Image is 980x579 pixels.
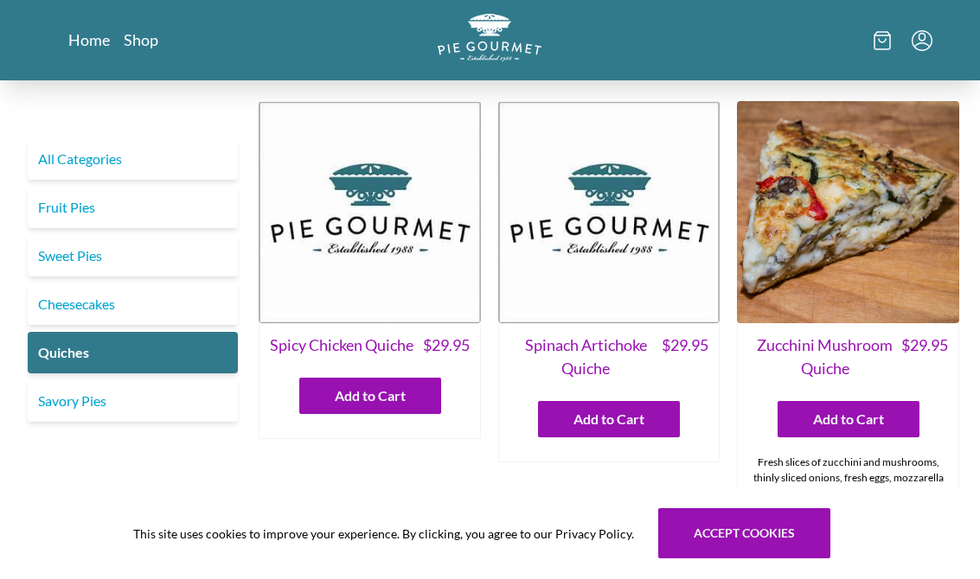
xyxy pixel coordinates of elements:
[28,235,238,277] a: Sweet Pies
[498,101,721,323] img: Spinach Artichoke Quiche
[423,334,470,357] span: $ 29.95
[658,508,830,558] button: Accept cookies
[737,101,959,323] img: Zucchini Mushroom Quiche
[813,409,884,429] span: Add to Cart
[259,101,481,323] img: Spicy Chicken Quiche
[28,380,238,422] a: Savory Pies
[124,29,158,50] a: Shop
[68,29,110,50] a: Home
[912,30,932,51] button: Menu
[748,334,901,380] span: Zucchini Mushroom Quiche
[299,378,441,414] button: Add to Cart
[133,525,634,543] span: This site uses cookies to improve your experience. By clicking, you agree to our Privacy Policy.
[901,334,948,380] span: $ 29.95
[28,187,238,228] a: Fruit Pies
[509,334,663,380] span: Spinach Artichoke Quiche
[738,448,958,570] div: Fresh slices of zucchini and mushrooms, thinly sliced onions, fresh eggs, mozzarella and parmesan...
[438,14,541,61] img: logo
[662,334,708,380] span: $ 29.95
[335,385,406,406] span: Add to Cart
[28,138,238,180] a: All Categories
[573,409,644,429] span: Add to Cart
[538,401,680,437] button: Add to Cart
[438,14,541,67] a: Logo
[778,401,919,437] button: Add to Cart
[270,334,413,357] span: Spicy Chicken Quiche
[28,283,238,325] a: Cheesecakes
[28,332,238,373] a: Quiches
